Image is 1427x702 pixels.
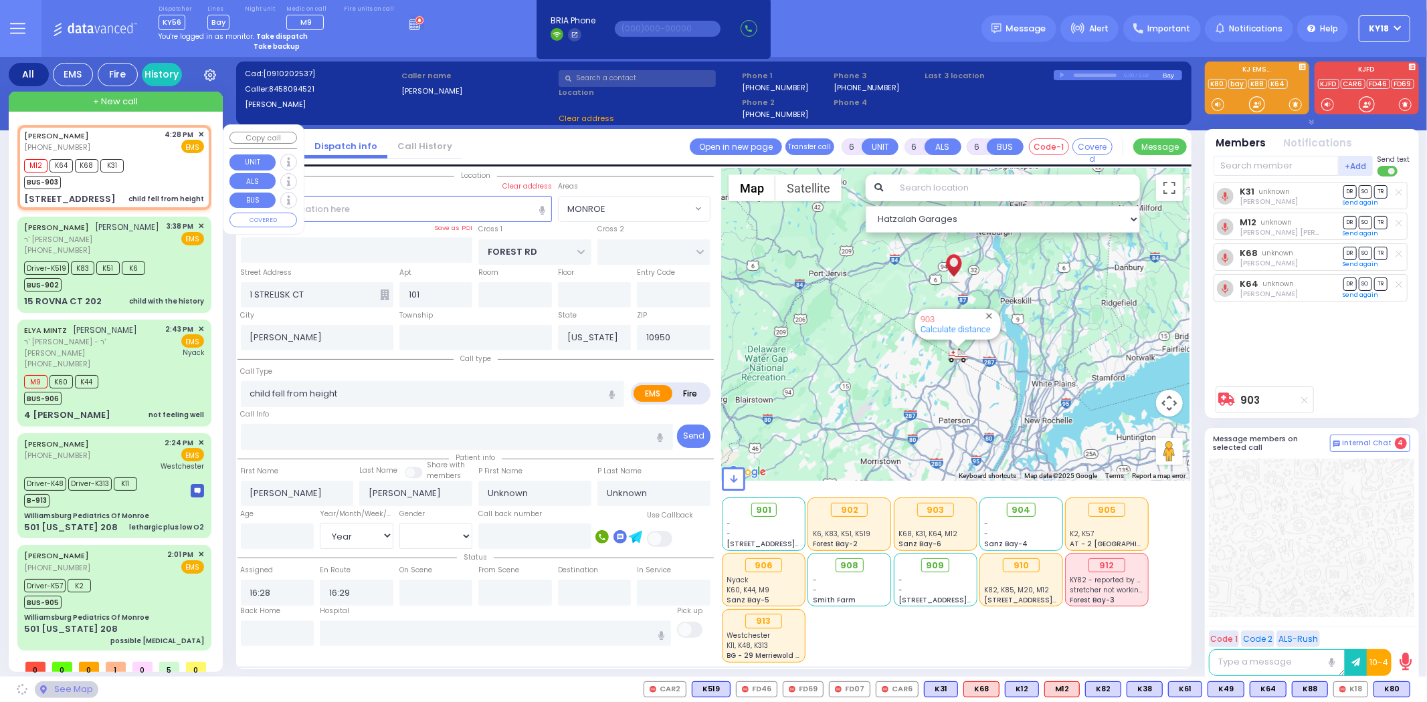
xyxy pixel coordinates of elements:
span: [PHONE_NUMBER] [24,358,90,369]
a: Open in new page [690,138,782,155]
span: K82, K85, M20, M12 [984,585,1049,595]
label: Pick up [677,606,702,616]
span: Phone 4 [834,97,921,108]
span: Nyack [727,575,749,585]
label: Call Info [241,409,270,420]
a: History [142,63,182,86]
img: red-radio-icon.svg [1339,686,1346,693]
span: Driver-K313 [68,477,112,491]
button: Members [1216,136,1266,151]
span: Nyack [183,348,204,358]
label: Street Address [241,267,292,278]
span: DR [1343,247,1357,259]
div: BLS [1292,681,1328,697]
span: Moshe Mier Silberstein [1240,227,1358,237]
span: Other building occupants [380,289,389,300]
span: K2, K57 [1070,529,1095,539]
label: En Route [320,565,351,576]
span: - [984,519,988,529]
label: Medic on call [286,5,328,13]
button: Transfer call [785,138,834,155]
span: TR [1374,216,1388,229]
div: 902 [831,503,868,517]
span: [STREET_ADDRESS][PERSON_NAME] [727,539,854,549]
span: EMS [181,232,204,245]
span: 3:38 PM [167,221,194,231]
span: M9 [300,17,312,27]
span: 4:28 PM [165,130,194,140]
span: - [727,519,731,529]
div: 912 [1088,558,1125,573]
span: BUS-905 [24,596,62,609]
div: 501 [US_STATE] 208 [24,521,118,534]
a: K80 [1208,79,1227,89]
strong: Take dispatch [256,31,308,41]
span: [PERSON_NAME] [96,221,160,233]
label: Hospital [320,606,349,616]
label: Floor [558,267,574,278]
div: [STREET_ADDRESS] [24,193,116,206]
span: SO [1359,185,1372,198]
span: Help [1320,23,1338,35]
span: K68, K31, K64, M12 [898,529,957,539]
label: City [241,310,255,321]
div: 903 [917,503,954,517]
div: lethargic plus low O2 [129,522,204,532]
label: EMS [634,385,672,402]
span: EMS [181,140,204,153]
span: 0 [52,662,72,672]
a: K64 [1268,79,1288,89]
span: KY18 [1369,23,1390,35]
input: Search a contact [559,70,716,87]
span: Notifications [1229,23,1282,35]
label: Call back number [478,509,542,519]
span: BRIA Phone [551,15,595,27]
span: You're logged in as monitor. [159,31,254,41]
div: BLS [1208,681,1244,697]
span: - [984,529,988,539]
label: Turn off text [1377,164,1399,178]
label: Entry Code [637,267,675,278]
label: Last Name [359,465,397,476]
label: P Last Name [597,466,642,477]
span: K64 [50,159,73,172]
span: 0 [25,662,45,672]
button: Map camera controls [1156,390,1183,417]
label: KJFD [1315,66,1419,76]
div: BLS [1127,681,1163,697]
div: See map [35,681,98,698]
button: UNIT [862,138,898,155]
button: Notifications [1284,136,1353,151]
div: DUVID ENGEL [942,245,965,285]
span: TR [1374,277,1388,290]
span: stretcher not working properly [1070,585,1175,595]
span: ✕ [198,221,204,232]
a: K68 [1240,248,1258,258]
span: TR [1374,247,1388,259]
span: - [898,585,902,595]
label: Night unit [245,5,275,13]
button: +Add [1339,156,1373,176]
a: [PERSON_NAME] [24,130,89,141]
div: Williamsburg Pediatrics Of Monroe [24,511,149,521]
a: bay [1228,79,1247,89]
span: K60, K44, M9 [727,585,770,595]
span: - [813,585,817,595]
label: Save as POI [434,223,472,233]
span: K60 [50,375,73,388]
a: 903 [921,314,935,324]
label: Last 3 location [925,70,1054,82]
button: Drag Pegman onto the map to open Street View [1156,438,1183,465]
div: BLS [924,681,958,697]
img: Logo [53,20,142,37]
div: BLS [1168,681,1202,697]
input: Search hospital [320,620,671,646]
span: 2:24 PM [165,438,194,448]
button: BUS [987,138,1024,155]
div: not feeling well [149,410,204,420]
label: First Name [241,466,279,477]
span: unknown [1263,279,1295,289]
span: ✕ [198,437,204,449]
img: red-radio-icon.svg [650,686,656,693]
label: ZIP [637,310,647,321]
